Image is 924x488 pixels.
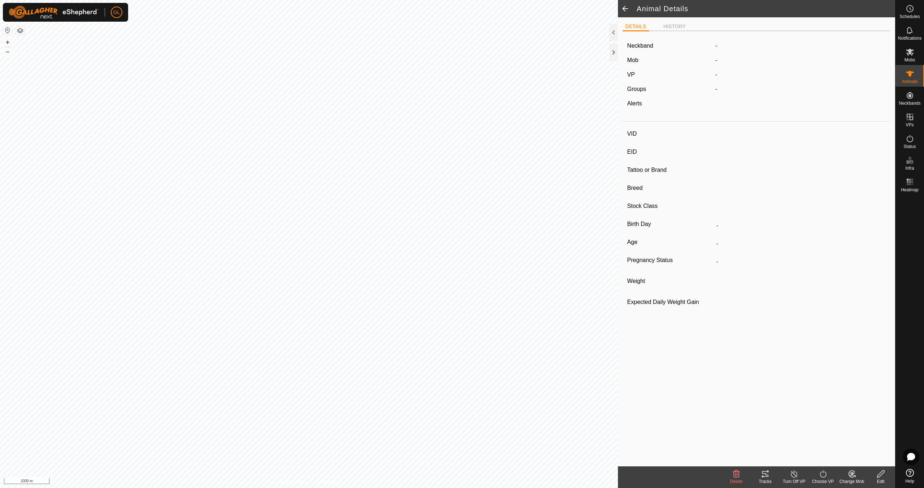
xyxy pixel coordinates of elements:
[16,26,25,35] button: Map Layers
[898,36,921,40] span: Notifications
[637,4,895,13] h2: Animal Details
[3,38,12,47] button: +
[715,42,717,50] label: -
[730,479,743,484] span: Delete
[627,238,714,247] label: Age
[895,466,924,486] a: Help
[661,23,689,30] li: HISTORY
[3,47,12,56] button: –
[866,478,895,485] div: Edit
[902,79,918,84] span: Animals
[715,57,717,63] span: -
[627,57,638,63] label: Mob
[901,188,919,192] span: Heatmap
[837,478,866,485] div: Change Mob
[3,26,12,35] button: Reset Map
[627,86,646,92] label: Groups
[627,165,714,175] label: Tattoo or Brand
[627,183,714,193] label: Breed
[780,478,808,485] div: Turn Off VP
[627,201,714,211] label: Stock Class
[627,129,714,139] label: VID
[905,479,914,483] span: Help
[899,101,920,105] span: Neckbands
[627,219,714,229] label: Birth Day
[905,58,915,62] span: Mobs
[627,100,642,106] label: Alerts
[627,71,635,78] label: VP
[627,256,714,265] label: Pregnancy Status
[906,123,914,127] span: VPs
[903,144,916,149] span: Status
[715,71,717,78] app-display-virtual-paddock-transition: -
[9,6,99,19] img: Gallagher Logo
[627,147,714,157] label: EID
[113,9,120,16] span: GL
[627,274,714,289] label: Weight
[316,479,337,485] a: Contact Us
[712,85,889,93] div: -
[623,23,649,31] li: DETAILS
[627,297,714,307] label: Expected Daily Weight Gain
[899,14,920,19] span: Schedules
[751,478,780,485] div: Tracks
[905,166,914,170] span: Infra
[627,42,653,50] label: Neckband
[280,479,308,485] a: Privacy Policy
[808,478,837,485] div: Choose VP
